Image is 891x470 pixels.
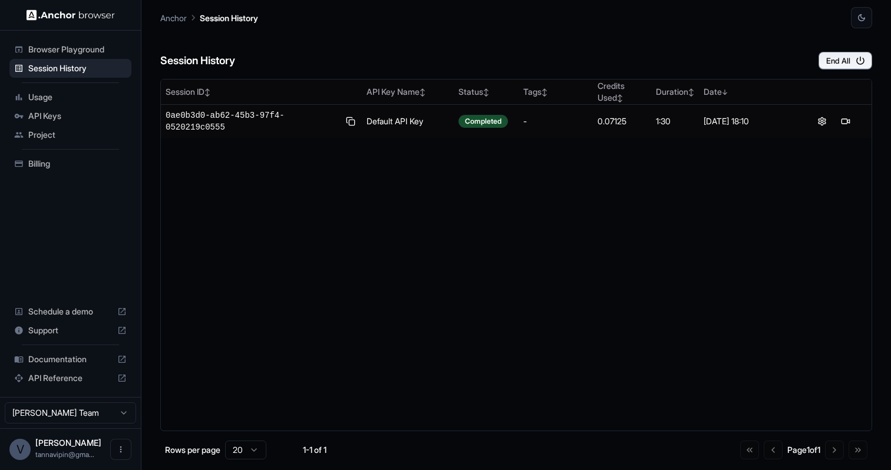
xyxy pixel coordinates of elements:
img: Anchor Logo [27,9,115,21]
h6: Session History [160,52,235,69]
p: Session History [200,12,258,24]
p: Anchor [160,12,187,24]
div: Session History [9,59,131,78]
span: Billing [28,158,127,170]
span: ↕ [542,88,547,97]
nav: breadcrumb [160,11,258,24]
div: Page 1 of 1 [787,444,820,456]
span: ↕ [420,88,425,97]
div: Browser Playground [9,40,131,59]
div: API Key Name [367,86,449,98]
div: Completed [458,115,508,128]
td: Default API Key [362,105,454,138]
span: ↕ [204,88,210,97]
div: Project [9,125,131,144]
div: Tags [523,86,589,98]
div: API Keys [9,107,131,125]
span: API Reference [28,372,113,384]
button: Open menu [110,439,131,460]
div: Date [704,86,791,98]
div: - [523,115,589,127]
div: Duration [656,86,694,98]
span: Browser Playground [28,44,127,55]
div: 1-1 of 1 [285,444,344,456]
p: Rows per page [165,444,220,456]
div: Credits Used [598,80,646,104]
div: Billing [9,154,131,173]
span: Support [28,325,113,336]
div: [DATE] 18:10 [704,115,791,127]
span: 0ae0b3d0-ab62-45b3-97f4-0520219c0555 [166,110,339,133]
div: Session ID [166,86,357,98]
span: ↕ [483,88,489,97]
div: API Reference [9,369,131,388]
span: Schedule a demo [28,306,113,317]
div: V [9,439,31,460]
span: API Keys [28,110,127,122]
div: Documentation [9,350,131,369]
div: Usage [9,88,131,107]
span: ↓ [722,88,728,97]
span: tannavipin@gmail.com [35,450,94,459]
span: Documentation [28,353,113,365]
span: Project [28,129,127,141]
span: ↕ [617,94,623,102]
div: 0.07125 [598,115,646,127]
div: Status [458,86,514,98]
span: Usage [28,91,127,103]
span: Vipin Tanna [35,438,101,448]
div: 1:30 [656,115,694,127]
button: End All [819,52,872,69]
div: Schedule a demo [9,302,131,321]
div: Support [9,321,131,340]
span: ↕ [688,88,694,97]
span: Session History [28,62,127,74]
